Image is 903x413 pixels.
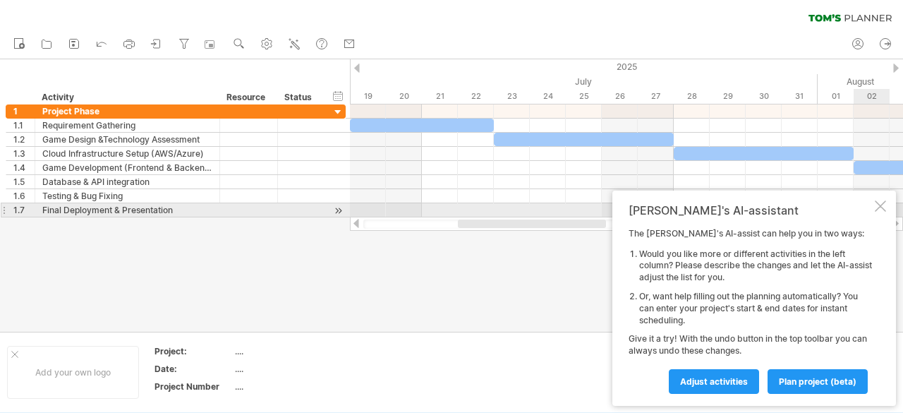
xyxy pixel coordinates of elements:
[154,363,232,375] div: Date:
[13,147,35,160] div: 1.3
[638,89,674,104] div: Sunday, 27 July 2025
[42,119,212,132] div: Requirement Gathering
[13,175,35,188] div: 1.5
[13,161,35,174] div: 1.4
[42,147,212,160] div: Cloud Infrastructure Setup (AWS/Azure)
[235,345,353,357] div: ....
[779,376,856,387] span: plan project (beta)
[284,90,315,104] div: Status
[458,89,494,104] div: Tuesday, 22 July 2025
[235,381,353,393] div: ....
[7,346,139,399] div: Add your own logo
[680,376,748,387] span: Adjust activities
[42,203,212,217] div: Final Deployment & Presentation
[42,161,212,174] div: Game Development (Frontend & Backend)
[494,89,530,104] div: Wednesday, 23 July 2025
[674,89,710,104] div: Monday, 28 July 2025
[154,381,232,393] div: Project Number
[530,89,566,104] div: Thursday, 24 July 2025
[13,203,35,217] div: 1.7
[854,89,890,104] div: Saturday, 2 August 2025
[13,119,35,132] div: 1.1
[350,89,386,104] div: Saturday, 19 July 2025
[13,104,35,118] div: 1
[13,189,35,203] div: 1.6
[639,249,872,284] li: Would you like more or different activities in the left column? Please describe the changes and l...
[42,104,212,118] div: Project Phase
[566,89,602,104] div: Friday, 25 July 2025
[710,89,746,104] div: Tuesday, 29 July 2025
[154,345,232,357] div: Project:
[768,369,868,394] a: plan project (beta)
[669,369,759,394] a: Adjust activities
[818,89,854,104] div: Friday, 1 August 2025
[42,133,212,146] div: Game Design &Technology Assessment
[235,363,353,375] div: ....
[386,89,422,104] div: Sunday, 20 July 2025
[629,203,872,217] div: [PERSON_NAME]'s AI-assistant
[42,175,212,188] div: Database & API integration
[422,89,458,104] div: Monday, 21 July 2025
[13,133,35,146] div: 1.2
[746,89,782,104] div: Wednesday, 30 July 2025
[332,203,345,218] div: scroll to activity
[602,89,638,104] div: Saturday, 26 July 2025
[639,291,872,326] li: Or, want help filling out the planning automatically? You can enter your project's start & end da...
[629,228,872,393] div: The [PERSON_NAME]'s AI-assist can help you in two ways: Give it a try! With the undo button in th...
[42,189,212,203] div: Testing & Bug Fixing
[782,89,818,104] div: Thursday, 31 July 2025
[226,90,269,104] div: Resource
[42,90,212,104] div: Activity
